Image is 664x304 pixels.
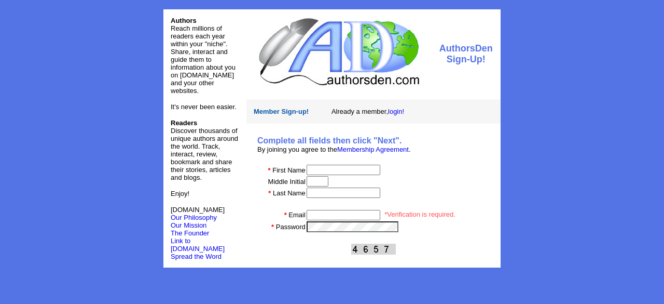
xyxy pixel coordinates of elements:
[171,103,237,111] font: It's never been easier.
[171,253,222,260] font: Spread the Word
[439,43,493,64] font: AuthorsDen Sign-Up!
[171,119,238,181] font: Discover thousands of unique authors around the world. Track, interact, review, bookmark and shar...
[254,108,309,115] font: Member Sign-up!
[388,108,404,115] a: login!
[171,252,222,260] a: Spread the Word
[268,178,306,186] font: Middle Initial
[273,189,306,197] font: Last Name
[171,190,189,197] font: Enjoy!
[171,221,206,229] a: Our Mission
[171,206,225,221] font: [DOMAIN_NAME]
[272,166,306,174] font: First Name
[384,210,455,218] font: *Verification is required.
[171,17,197,24] font: Authors
[171,119,197,127] b: Readers
[171,214,217,221] a: Our Philosophy
[337,146,409,153] a: Membership Agreement
[171,24,236,95] font: Reach millions of readers each year within your "niche". Share, interact and guide them to inform...
[257,146,411,153] font: By joining you agree to the .
[256,17,421,87] img: logo.jpg
[171,229,209,237] a: The Founder
[276,223,306,231] font: Password
[171,237,225,253] a: Link to [DOMAIN_NAME]
[257,136,402,145] b: Complete all fields then click "Next".
[288,211,306,219] font: Email
[331,108,404,115] font: Already a member,
[351,244,396,255] img: This Is CAPTCHA Image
